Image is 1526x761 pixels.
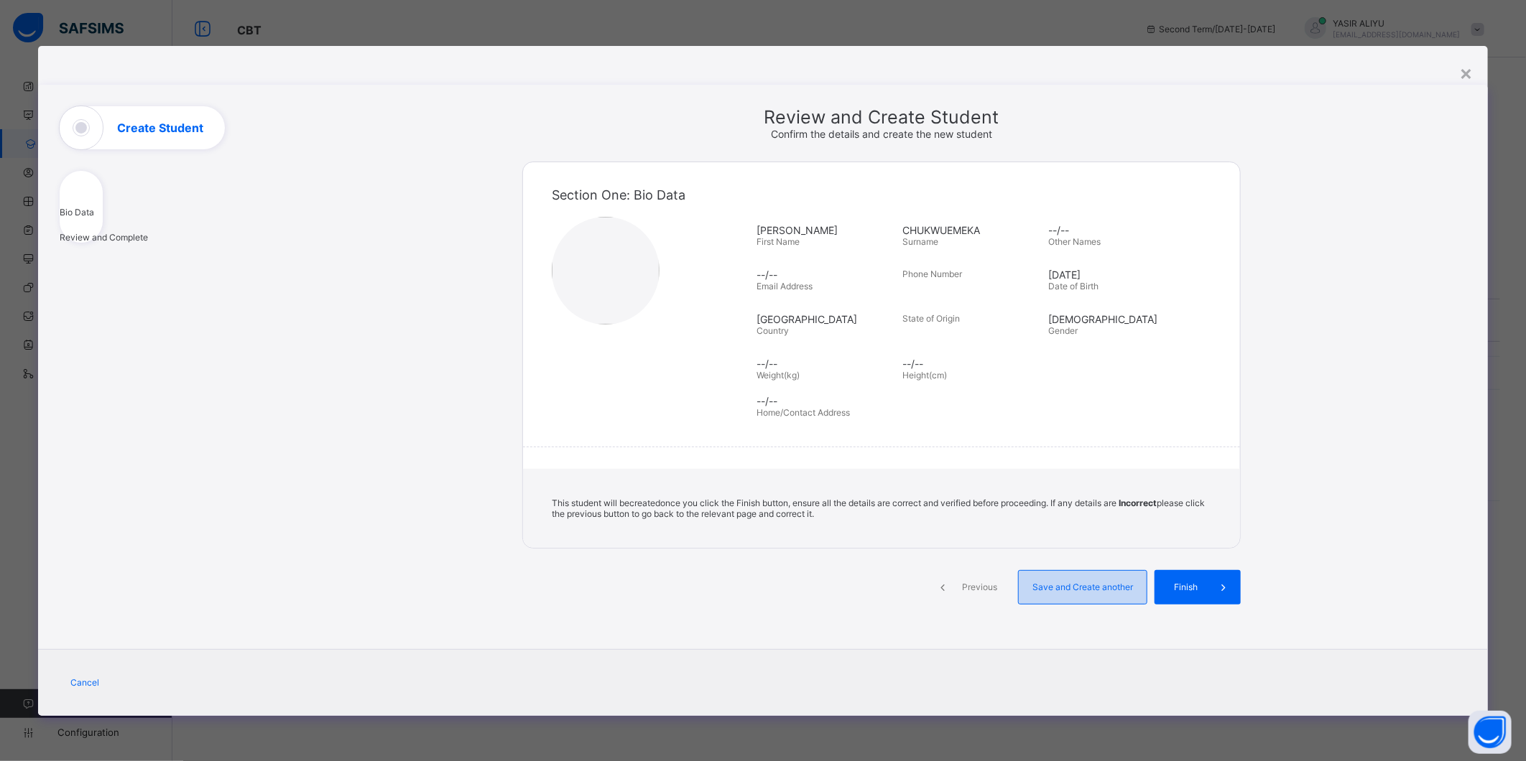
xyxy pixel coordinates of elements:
span: [PERSON_NAME] [757,224,895,236]
span: Bio Data [60,207,94,218]
span: Other Names [1048,236,1101,247]
span: --/-- [1048,224,1187,236]
span: --/-- [757,358,895,370]
b: Incorrect [1119,498,1157,508]
span: Weight(kg) [757,370,800,380]
button: Open asap [1469,711,1512,754]
span: Save and Create another [1030,582,1136,592]
span: Country [757,325,789,336]
span: --/-- [757,395,1219,407]
span: --/-- [902,358,1041,370]
h1: Create Student [117,122,203,134]
span: Date of Birth [1048,281,1099,291]
span: CHUKWUEMEKA [902,224,1041,236]
span: [DEMOGRAPHIC_DATA] [1048,313,1187,325]
span: Confirm the details and create the new student [771,128,992,140]
span: [DATE] [1048,269,1187,281]
span: Review and Create Student [522,106,1241,128]
span: Surname [902,236,938,247]
span: Finish [1165,582,1206,592]
div: × [1460,60,1474,85]
span: Previous [960,582,999,592]
span: Phone Number [902,269,962,279]
span: First Name [757,236,800,247]
span: --/-- [757,269,895,281]
span: Cancel [70,677,99,688]
span: Home/Contact Address [757,407,850,418]
span: Gender [1048,325,1078,336]
span: Height(cm) [902,370,947,380]
span: State of Origin [902,313,960,324]
span: Email Address [757,281,813,291]
div: Create Student [38,85,1488,716]
span: Review and Complete [60,232,148,243]
span: This student will be created once you click the Finish button, ensure all the details are correct... [552,498,1205,519]
span: Section One: Bio Data [552,187,685,202]
span: [GEOGRAPHIC_DATA] [757,313,895,325]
